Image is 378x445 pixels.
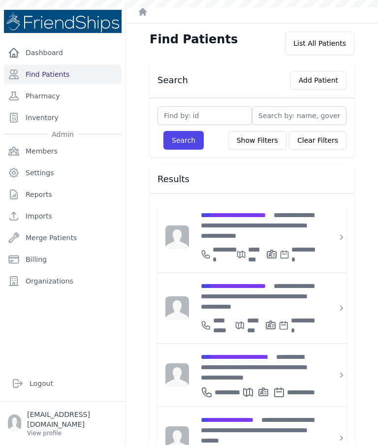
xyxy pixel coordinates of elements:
[4,10,122,33] img: Medical Missions EMR
[157,106,252,125] input: Find by: id
[163,131,204,150] button: Search
[285,32,354,55] div: List All Patients
[48,129,78,139] span: Admin
[150,32,238,47] h1: Find Patients
[4,108,122,127] a: Inventory
[157,74,188,86] h3: Search
[289,131,346,150] button: Clear Filters
[27,410,118,429] p: [EMAIL_ADDRESS][DOMAIN_NAME]
[4,86,122,106] a: Pharmacy
[157,173,346,185] h3: Results
[165,225,189,249] img: person-242608b1a05df3501eefc295dc1bc67a.jpg
[27,429,118,437] p: View profile
[8,410,118,437] a: [EMAIL_ADDRESS][DOMAIN_NAME] View profile
[4,228,122,248] a: Merge Patients
[165,296,189,320] img: person-242608b1a05df3501eefc295dc1bc67a.jpg
[4,185,122,204] a: Reports
[4,141,122,161] a: Members
[290,71,346,90] button: Add Patient
[4,43,122,63] a: Dashboard
[4,163,122,183] a: Settings
[165,363,189,387] img: person-242608b1a05df3501eefc295dc1bc67a.jpg
[4,64,122,84] a: Find Patients
[4,271,122,291] a: Organizations
[8,374,118,393] a: Logout
[4,250,122,269] a: Billing
[228,131,286,150] button: Show Filters
[4,206,122,226] a: Imports
[252,106,346,125] input: Search by: name, government id or phone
